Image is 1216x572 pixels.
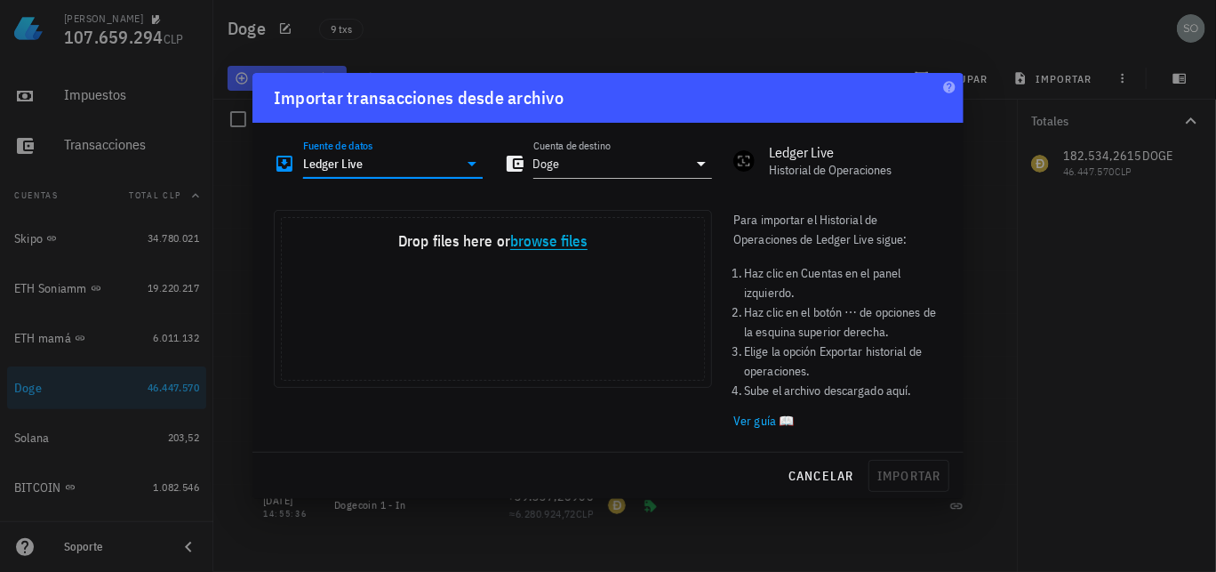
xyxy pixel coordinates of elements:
label: Cuenta de destino [533,139,611,152]
button: browse files [510,234,588,250]
a: Ver guía 📖 [733,413,794,429]
p: Para importar el Historial de Operaciones de Ledger Live sigue: [733,210,942,249]
li: Haz clic en Cuentas en el panel izquierdo. [744,263,942,302]
button: cancelar [780,460,861,492]
div: Drop files here or [282,231,704,252]
label: Fuente de datos [303,139,373,152]
span: cancelar [788,468,854,484]
div: Uppy Dashboard [274,210,712,388]
div: Ledger Live [769,144,942,161]
li: Sube el archivo descargado aquí. [744,381,942,400]
input: Seleccionar una fuente de datos [303,149,458,178]
div: Historial de Operaciones [769,163,942,178]
li: Elige la opción Exportar historial de operaciones. [744,342,942,381]
li: Haz clic en el botón ⋯ de opciones de la esquina superior derecha. [744,302,942,342]
div: Importar transacciones desde archivo [274,84,564,112]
